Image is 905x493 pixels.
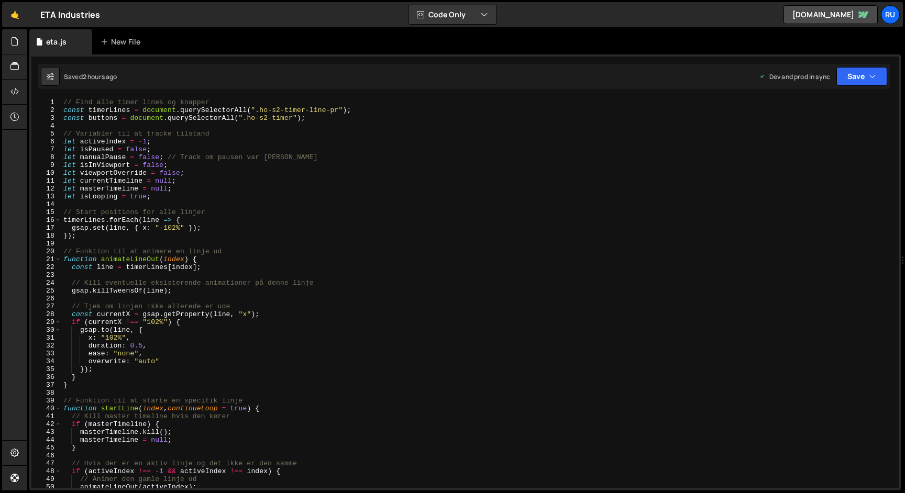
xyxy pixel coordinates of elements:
a: Ru [881,5,900,24]
div: 28 [31,310,61,318]
div: 21 [31,255,61,263]
a: 🤙 [2,2,28,27]
div: Dev and prod in sync [759,72,830,81]
div: 24 [31,279,61,287]
div: 41 [31,412,61,420]
div: 50 [31,483,61,491]
div: 47 [31,460,61,467]
div: 15 [31,208,61,216]
div: 5 [31,130,61,138]
div: 44 [31,436,61,444]
div: 46 [31,452,61,460]
div: 29 [31,318,61,326]
div: 10 [31,169,61,177]
div: 40 [31,405,61,412]
div: 45 [31,444,61,452]
div: 8 [31,153,61,161]
div: 39 [31,397,61,405]
div: 43 [31,428,61,436]
div: 37 [31,381,61,389]
div: 11 [31,177,61,185]
div: 7 [31,145,61,153]
div: 30 [31,326,61,334]
div: 26 [31,295,61,302]
div: 3 [31,114,61,122]
div: 2 hours ago [83,72,117,81]
div: 20 [31,248,61,255]
div: 6 [31,138,61,145]
div: 1 [31,98,61,106]
div: 38 [31,389,61,397]
div: 22 [31,263,61,271]
div: 12 [31,185,61,193]
div: 33 [31,350,61,357]
div: 25 [31,287,61,295]
div: 34 [31,357,61,365]
div: 19 [31,240,61,248]
div: 13 [31,193,61,200]
div: 14 [31,200,61,208]
div: ETA Industries [40,8,100,21]
div: 27 [31,302,61,310]
div: 23 [31,271,61,279]
div: 36 [31,373,61,381]
div: 48 [31,467,61,475]
div: 16 [31,216,61,224]
div: 31 [31,334,61,342]
a: [DOMAIN_NAME] [783,5,878,24]
div: 2 [31,106,61,114]
div: 42 [31,420,61,428]
div: 49 [31,475,61,483]
button: Save [836,67,887,86]
div: 18 [31,232,61,240]
div: 35 [31,365,61,373]
div: 17 [31,224,61,232]
button: Code Only [409,5,496,24]
div: 9 [31,161,61,169]
div: eta.js [46,37,67,47]
div: New File [101,37,145,47]
div: Saved [64,72,117,81]
div: 32 [31,342,61,350]
div: 4 [31,122,61,130]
